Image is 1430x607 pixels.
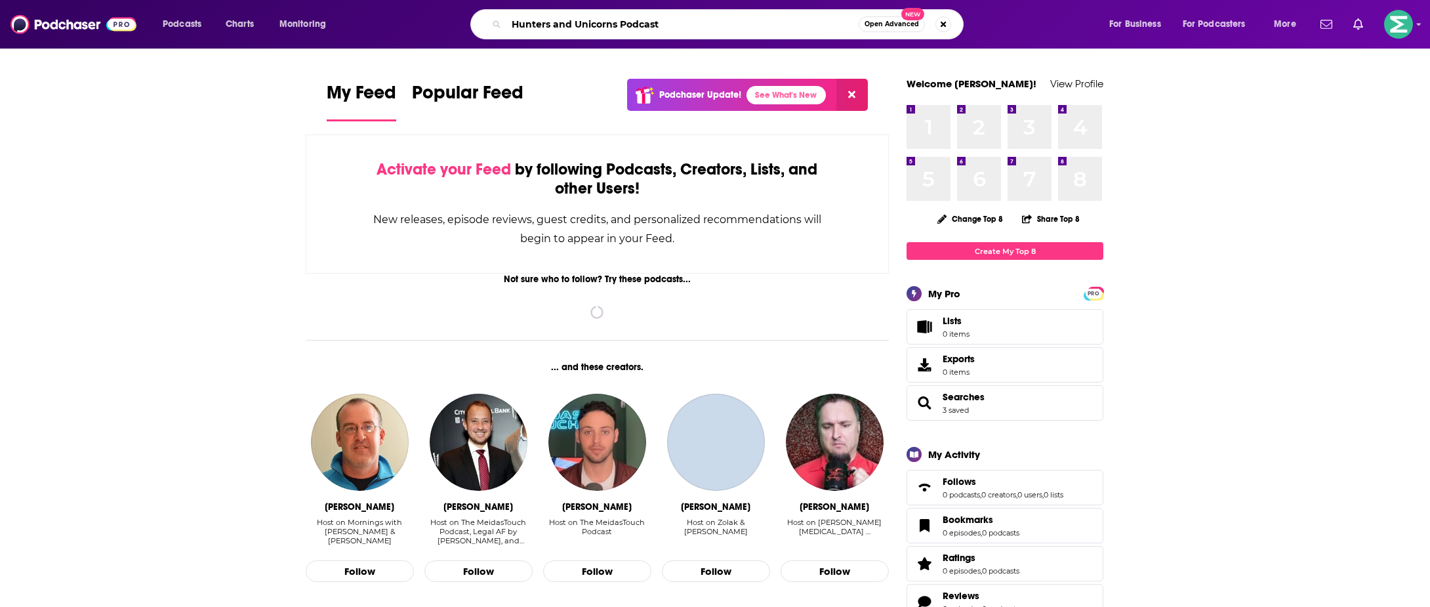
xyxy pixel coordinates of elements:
span: Lists [943,315,970,327]
a: 0 lists [1044,490,1063,499]
div: Dick Toledo [800,501,869,513]
div: Host on Mornings with Greg & Eli [306,518,414,546]
a: Follows [943,476,1063,488]
input: Search podcasts, credits, & more... [506,14,859,35]
span: Lists [911,318,937,336]
span: , [1016,490,1017,499]
a: Lists [907,309,1103,345]
span: 0 items [943,329,970,339]
button: open menu [1174,14,1265,35]
div: New releases, episode reviews, guest credits, and personalized recommendations will begin to appe... [372,210,823,248]
div: Host on The MeidasTouch Podcast [543,518,651,546]
button: Show profile menu [1384,10,1413,39]
a: Exports [907,347,1103,383]
button: Follow [306,560,414,583]
button: Follow [424,560,533,583]
span: Open Advanced [865,21,919,28]
a: Popular Feed [412,81,523,121]
span: Exports [943,353,975,365]
div: Search podcasts, credits, & more... [483,9,976,39]
a: 0 podcasts [982,528,1019,537]
span: Logged in as LKassela [1384,10,1413,39]
span: Bookmarks [943,514,993,526]
button: Follow [781,560,889,583]
div: Not sure who to follow? Try these podcasts... [306,274,889,285]
a: Bookmarks [943,514,1019,526]
a: 0 episodes [943,566,981,576]
a: My Feed [327,81,396,121]
span: Bookmarks [907,508,1103,543]
button: Change Top 8 [929,211,1011,227]
a: Ben Meiselas [430,394,527,491]
div: Marc Bertrand [681,501,750,513]
div: ... and these creators. [306,362,889,373]
a: 0 creators [981,490,1016,499]
a: 0 podcasts [982,566,1019,576]
a: PRO [1086,288,1101,298]
div: Host on The MeidasTouch Podcast [543,518,651,536]
a: View Profile [1050,77,1103,90]
div: Host on [PERSON_NAME] [MEDICAL_DATA] … [781,518,889,536]
span: , [981,566,982,576]
span: Activate your Feed [377,159,511,179]
a: 0 episodes [943,528,981,537]
span: Ratings [943,552,975,564]
span: 0 items [943,367,975,377]
img: Podchaser - Follow, Share and Rate Podcasts [10,12,136,37]
button: open menu [153,14,218,35]
button: Open AdvancedNew [859,16,925,32]
a: Create My Top 8 [907,242,1103,260]
a: 0 podcasts [943,490,980,499]
span: , [1042,490,1044,499]
div: Host on The MeidasTouch Podcast, Legal AF by MeidasTouch, and Political Beatdown with Mich… [424,518,533,546]
a: Searches [943,391,985,403]
span: Reviews [943,590,979,602]
a: Charts [217,14,262,35]
button: Share Top 8 [1021,206,1080,232]
span: PRO [1086,289,1101,299]
span: Follows [943,476,976,488]
a: 3 saved [943,406,969,415]
a: Reviews [943,590,1019,602]
span: For Podcasters [1183,15,1246,33]
span: Exports [911,356,937,374]
span: Popular Feed [412,81,523,112]
div: Host on Zolak & Bertrand [662,518,770,546]
span: , [980,490,981,499]
a: Welcome [PERSON_NAME]! [907,77,1036,90]
div: Host on Zolak & [PERSON_NAME] [662,518,770,536]
div: Jordy Meiselas [562,501,632,513]
p: Podchaser Update! [659,89,741,100]
img: Dick Toledo [786,394,883,491]
div: Ben Meiselas [443,501,513,513]
span: Lists [943,315,962,327]
span: Charts [226,15,254,33]
span: Follows [907,470,1103,505]
a: Show notifications dropdown [1348,13,1368,35]
span: New [901,8,925,20]
span: More [1274,15,1296,33]
span: For Business [1109,15,1161,33]
span: My Feed [327,81,396,112]
a: Show notifications dropdown [1315,13,1338,35]
img: User Profile [1384,10,1413,39]
img: Eli Savoie [311,394,408,491]
button: open menu [270,14,343,35]
div: Host on The MeidasTouch Podcast, Legal AF by [PERSON_NAME], and Political Beatdown with [PERSON_N... [424,518,533,545]
a: 0 users [1017,490,1042,499]
a: Bookmarks [911,516,937,535]
div: Host on Holmberg's Morning Sickness … [781,518,889,546]
button: open menu [1265,14,1313,35]
button: Follow [543,560,651,583]
span: , [981,528,982,537]
div: My Pro [928,287,960,300]
span: Searches [907,385,1103,421]
button: Follow [662,560,770,583]
a: Ratings [943,552,1019,564]
div: Host on Mornings with [PERSON_NAME] & [PERSON_NAME] [306,518,414,545]
img: Jordy Meiselas [548,394,645,491]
